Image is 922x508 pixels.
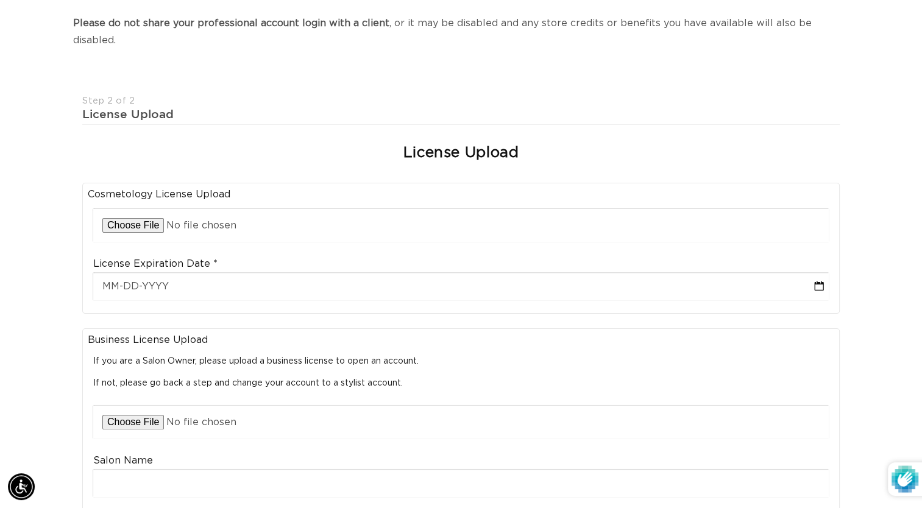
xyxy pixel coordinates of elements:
[761,376,922,508] iframe: Chat Widget
[88,334,834,347] legend: Business License Upload
[82,96,840,107] div: Step 2 of 2
[403,144,519,163] h2: License Upload
[88,188,834,201] legend: Cosmetology License Upload
[82,107,840,122] div: License Upload
[73,18,389,28] strong: Please do not share your professional account login with a client
[93,258,218,270] label: License Expiration Date
[93,273,829,300] input: MM-DD-YYYY
[8,473,35,500] div: Accessibility Menu
[93,454,153,467] label: Salon Name
[93,356,829,389] p: If you are a Salon Owner, please upload a business license to open an account. If not, please go ...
